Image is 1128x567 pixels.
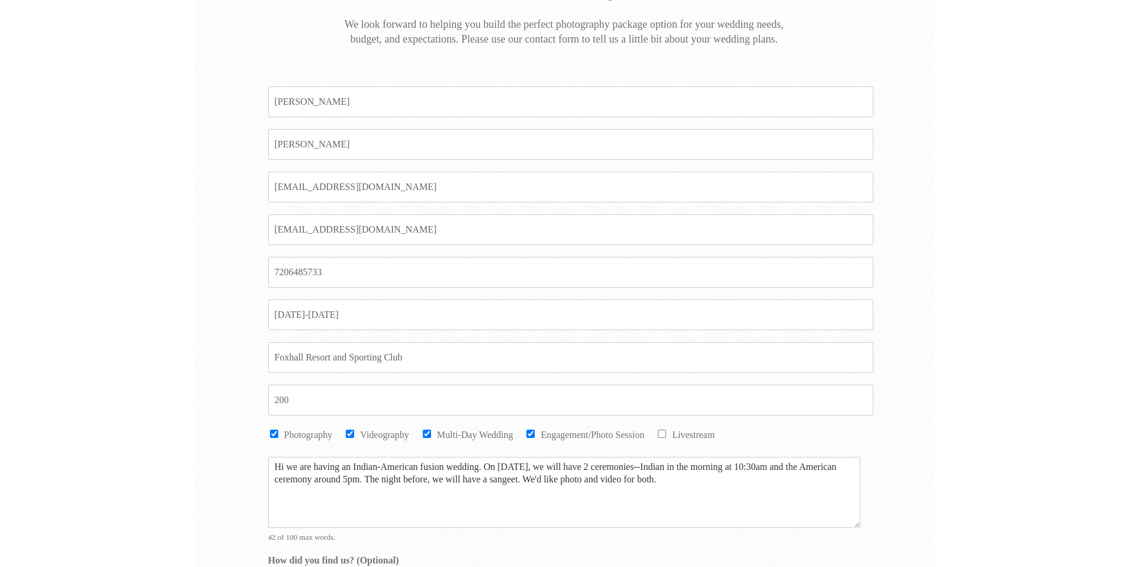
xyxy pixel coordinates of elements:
[268,257,873,288] input: Phone
[268,555,860,567] label: How did you find us? (Optional)
[268,172,873,202] input: Email
[360,430,409,440] label: Videography
[268,214,873,245] input: Cc: (Optional)
[268,86,873,117] input: Fiancée
[541,430,644,440] label: Engagement/Photo Session
[268,533,860,543] div: 42 of 100 max words.
[672,430,715,440] label: Livestream
[268,299,873,330] input: Wedding Dates
[437,430,513,440] label: Multi-Day Wedding
[284,430,333,440] label: Photography
[268,385,873,415] input: Guests #
[268,129,873,160] input: Fiancé
[268,342,873,373] input: Wedding Locations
